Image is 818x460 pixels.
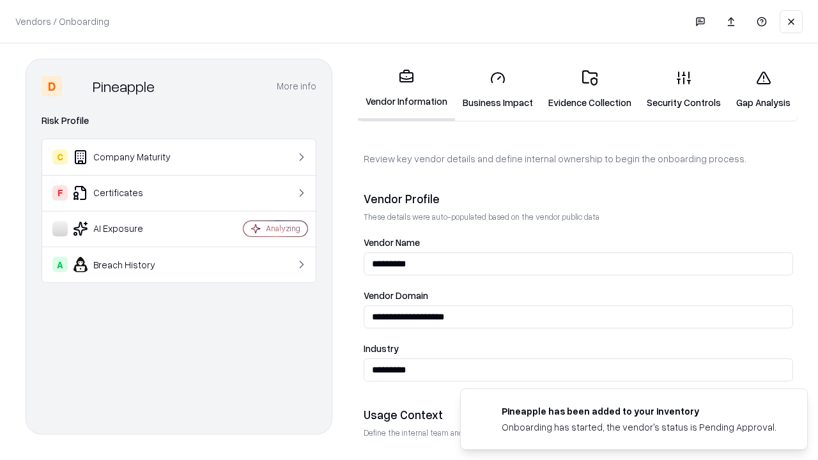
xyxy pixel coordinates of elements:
[364,427,793,438] p: Define the internal team and reason for using this vendor. This helps assess business relevance a...
[541,60,639,119] a: Evidence Collection
[42,76,62,96] div: D
[502,404,776,418] div: Pineapple has been added to your inventory
[364,238,793,247] label: Vendor Name
[364,407,793,422] div: Usage Context
[52,185,68,201] div: F
[502,420,776,434] div: Onboarding has started, the vendor's status is Pending Approval.
[364,344,793,353] label: Industry
[455,60,541,119] a: Business Impact
[52,221,205,236] div: AI Exposure
[358,59,455,121] a: Vendor Information
[266,223,300,234] div: Analyzing
[364,211,793,222] p: These details were auto-populated based on the vendor public data
[476,404,491,420] img: pineappleenergy.com
[277,75,316,98] button: More info
[639,60,729,119] a: Security Controls
[52,257,205,272] div: Breach History
[15,15,109,28] p: Vendors / Onboarding
[42,113,316,128] div: Risk Profile
[364,291,793,300] label: Vendor Domain
[52,185,205,201] div: Certificates
[52,149,68,165] div: C
[52,149,205,165] div: Company Maturity
[67,76,88,96] img: Pineapple
[729,60,798,119] a: Gap Analysis
[364,191,793,206] div: Vendor Profile
[364,152,793,165] p: Review key vendor details and define internal ownership to begin the onboarding process.
[93,76,155,96] div: Pineapple
[52,257,68,272] div: A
